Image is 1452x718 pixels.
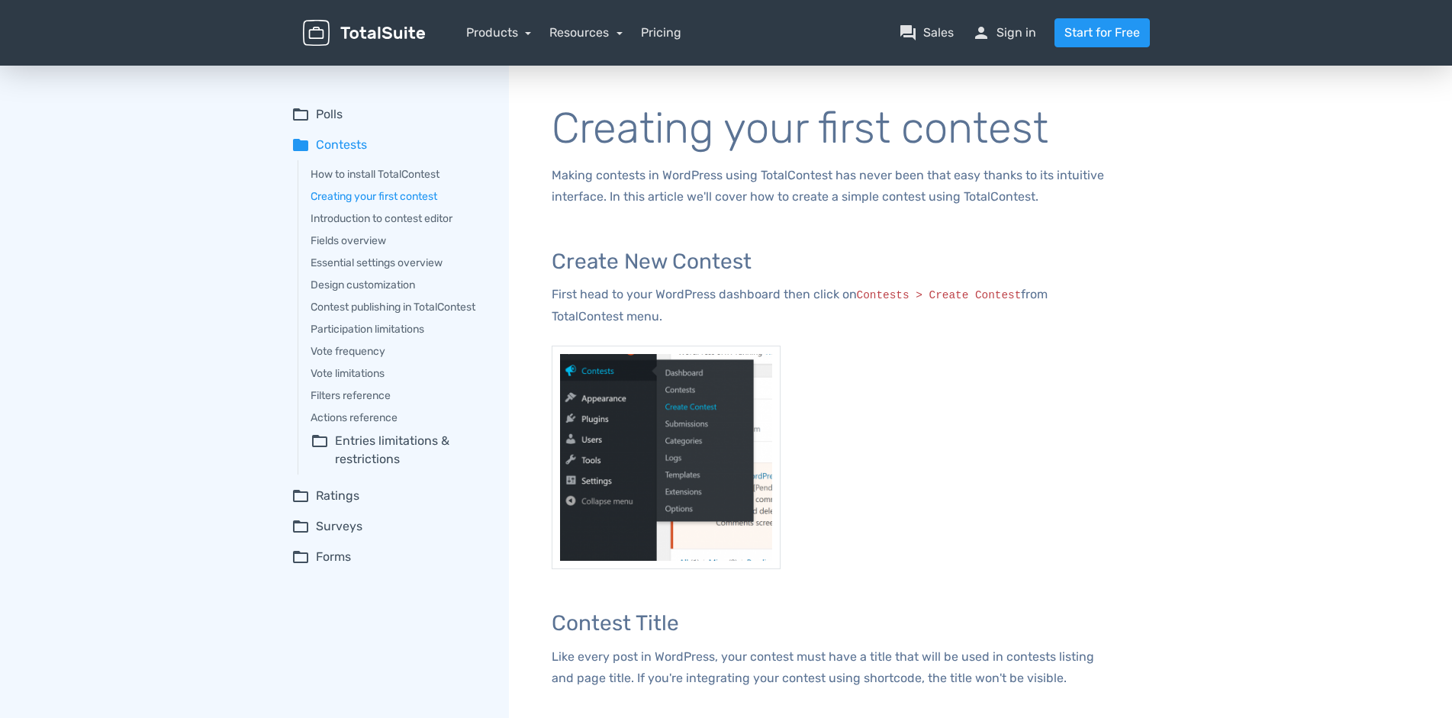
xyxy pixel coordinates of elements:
a: How to install TotalContest [311,166,488,182]
a: Vote limitations [311,365,488,382]
summary: folder_openSurveys [291,517,488,536]
p: Like every post in WordPress, your contest must have a title that will be used in contests listin... [552,646,1119,689]
span: folder_open [291,517,310,536]
a: Resources [549,25,623,40]
summary: folder_openEntries limitations & restrictions [311,432,488,468]
p: First head to your WordPress dashboard then click on from TotalContest menu. [552,284,1119,327]
a: Filters reference [311,388,488,404]
a: Essential settings overview [311,255,488,271]
h1: Creating your first contest [552,105,1119,153]
a: Participation limitations [311,321,488,337]
a: Products [466,25,532,40]
a: Pricing [641,24,681,42]
a: Design customization [311,277,488,293]
summary: folder_openPolls [291,105,488,124]
span: folder_open [311,432,329,468]
span: folder_open [291,487,310,505]
span: folder_open [291,105,310,124]
span: folder_open [291,548,310,566]
code: Contests > Create Contest [857,289,1022,301]
span: person [972,24,990,42]
a: Creating your first contest [311,188,488,204]
summary: folderContests [291,136,488,154]
h3: Create New Contest [552,250,1119,274]
a: Contest publishing in TotalContest [311,299,488,315]
span: question_answer [899,24,917,42]
a: personSign in [972,24,1036,42]
a: Start for Free [1054,18,1150,47]
h3: Contest Title [552,612,1119,636]
a: Fields overview [311,233,488,249]
summary: folder_openRatings [291,487,488,505]
summary: folder_openForms [291,548,488,566]
a: question_answerSales [899,24,954,42]
img: TotalSuite for WordPress [303,20,425,47]
img: Create contest from TotalContest menu [552,346,781,569]
span: folder [291,136,310,154]
a: Actions reference [311,410,488,426]
a: Vote frequency [311,343,488,359]
a: Introduction to contest editor [311,211,488,227]
p: Making contests in WordPress using TotalContest has never been that easy thanks to its intuitive ... [552,165,1119,208]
